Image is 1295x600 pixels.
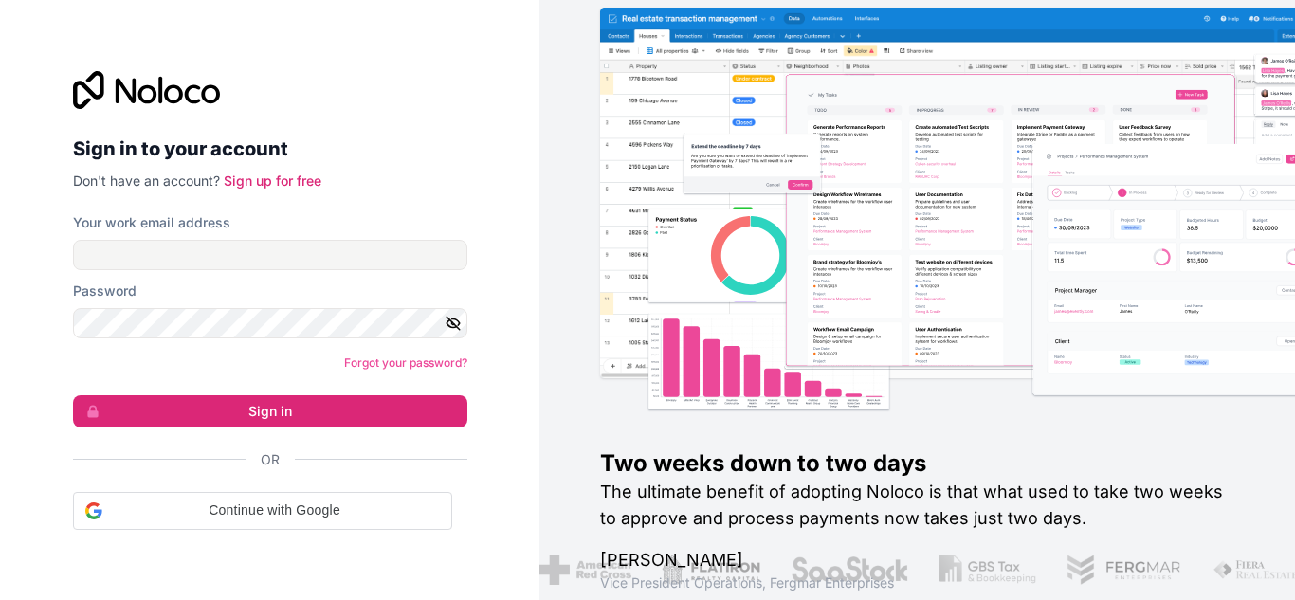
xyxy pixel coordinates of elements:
div: Continue with Google [73,492,452,530]
input: Password [73,308,467,338]
a: Sign up for free [224,173,321,189]
h1: [PERSON_NAME] [600,547,1234,573]
h2: Sign in to your account [73,132,467,166]
h1: Vice President Operations , Fergmar Enterprises [600,573,1234,592]
button: Sign in [73,395,467,427]
a: Forgot your password? [344,355,467,370]
iframe: Sign in with Google Button [64,528,462,570]
label: Password [73,282,137,300]
span: Or [261,450,280,469]
label: Your work email address [73,213,230,232]
span: Continue with Google [110,500,440,520]
h2: The ultimate benefit of adopting Noloco is that what used to take two weeks to approve and proces... [600,479,1234,532]
h1: Two weeks down to two days [600,448,1234,479]
img: /assets/american-red-cross-BAupjrZR.png [539,555,631,585]
input: Email address [73,240,467,270]
span: Don't have an account? [73,173,220,189]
